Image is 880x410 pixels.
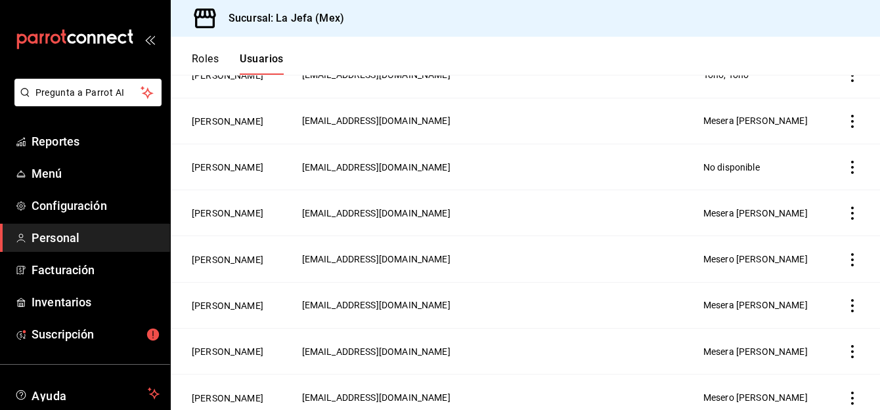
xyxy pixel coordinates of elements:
button: actions [846,207,859,220]
button: actions [846,392,859,405]
button: [PERSON_NAME] [192,253,263,266]
button: [PERSON_NAME] [192,207,263,220]
button: [PERSON_NAME] [192,392,263,405]
span: Facturación [32,261,160,279]
span: Mesera [PERSON_NAME] [703,300,808,310]
button: Roles [192,52,219,75]
span: Mesero [PERSON_NAME] [703,254,808,264]
button: open_drawer_menu [144,34,155,45]
span: Suscripción [32,325,160,343]
span: Ayuda [32,386,143,401]
button: actions [846,253,859,266]
span: Mesera [PERSON_NAME] [703,346,808,357]
span: Mesera [PERSON_NAME] [703,208,808,218]
button: actions [846,299,859,312]
span: [EMAIL_ADDRESS][DOMAIN_NAME] [302,70,451,80]
span: [EMAIL_ADDRESS][DOMAIN_NAME] [302,346,451,357]
span: Inventarios [32,293,160,311]
span: [EMAIL_ADDRESS][DOMAIN_NAME] [302,208,451,218]
button: [PERSON_NAME] [192,115,263,128]
h3: Sucursal: La Jefa (Mex) [218,10,344,26]
button: actions [846,161,859,174]
span: [EMAIL_ADDRESS][DOMAIN_NAME] [302,300,451,310]
span: Mesera [PERSON_NAME] [703,115,808,126]
button: actions [846,345,859,358]
td: No disponible [695,144,828,190]
span: [EMAIL_ADDRESS][DOMAIN_NAME] [302,162,451,173]
span: [EMAIL_ADDRESS][DOMAIN_NAME] [302,392,451,403]
span: Reportes [32,133,160,150]
span: [EMAIL_ADDRESS][DOMAIN_NAME] [302,115,451,126]
span: Pregunta a Parrot AI [35,86,141,100]
a: Pregunta a Parrot AI [9,95,162,109]
button: [PERSON_NAME] [192,161,263,174]
span: Configuración [32,197,160,215]
span: Mesero [PERSON_NAME] [703,392,808,403]
button: actions [846,115,859,128]
span: Menú [32,165,160,182]
div: navigation tabs [192,52,284,75]
span: Toño, Toño [703,70,749,80]
button: actions [846,69,859,82]
span: Personal [32,229,160,247]
button: [PERSON_NAME] [192,299,263,312]
button: Pregunta a Parrot AI [14,79,162,106]
span: [EMAIL_ADDRESS][DOMAIN_NAME] [302,254,451,264]
button: [PERSON_NAME] [192,69,263,82]
button: Usuarios [240,52,284,75]
button: [PERSON_NAME] [192,345,263,358]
